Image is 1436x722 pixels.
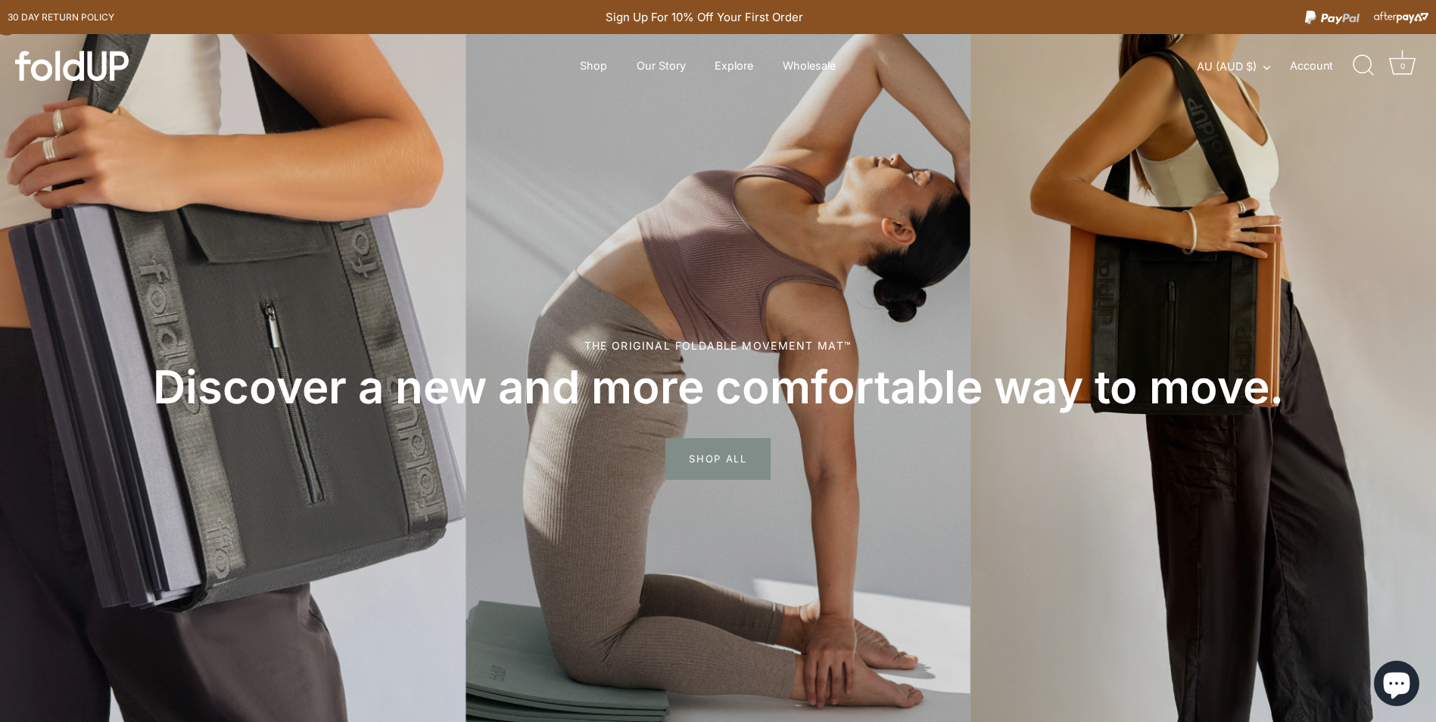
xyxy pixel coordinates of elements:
[1347,49,1381,82] a: Search
[1386,49,1419,82] a: Cart
[8,8,114,26] a: 30 day Return policy
[68,338,1368,353] div: The original foldable movement mat™
[15,51,129,81] img: foldUP
[1197,60,1287,73] button: AU (AUD $)
[68,359,1368,415] h2: Discover a new and more comfortable way to move.
[770,51,849,80] a: Wholesale
[567,51,621,80] a: Shop
[1369,661,1424,710] inbox-online-store-chat: Shopify online store chat
[665,438,771,479] span: SHOP ALL
[1290,57,1360,75] a: Account
[543,51,873,80] div: Primary navigation
[15,51,234,81] a: foldUP
[702,51,767,80] a: Explore
[624,51,699,80] a: Our Story
[1395,58,1410,73] div: 0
